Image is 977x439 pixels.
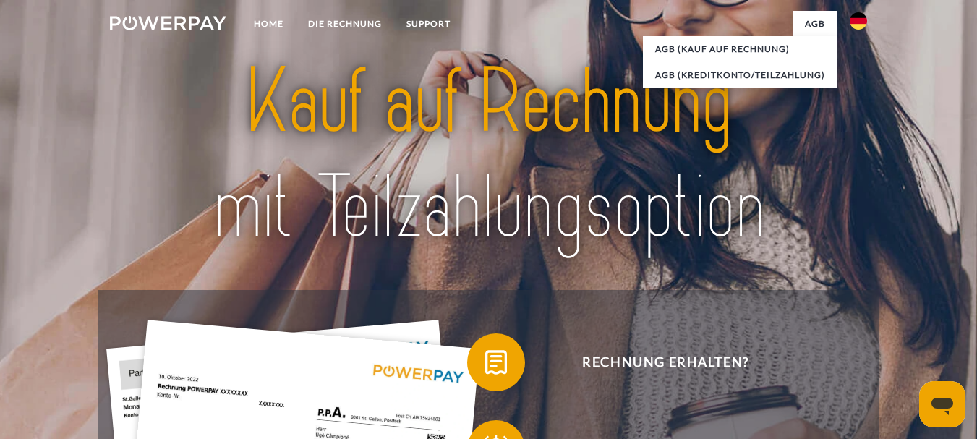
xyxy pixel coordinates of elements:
a: DIE RECHNUNG [296,11,394,37]
a: Home [242,11,296,37]
iframe: Schaltfläche zum Öffnen des Messaging-Fensters [919,381,965,427]
a: agb [793,11,837,37]
a: AGB (Kauf auf Rechnung) [643,36,837,62]
img: qb_bill.svg [478,344,514,380]
img: logo-powerpay-white.svg [110,16,226,30]
img: de [850,12,867,30]
span: Rechnung erhalten? [488,333,842,391]
a: SUPPORT [394,11,463,37]
a: AGB (Kreditkonto/Teilzahlung) [643,62,837,88]
button: Rechnung erhalten? [467,333,843,391]
img: title-powerpay_de.svg [148,44,830,267]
